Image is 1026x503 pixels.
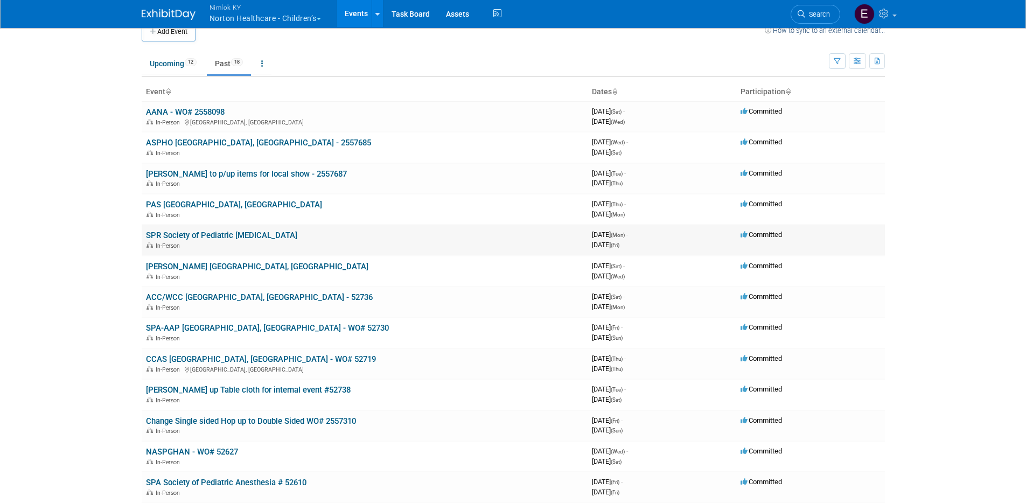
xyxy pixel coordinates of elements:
img: In-Person Event [146,397,153,402]
span: - [623,107,625,115]
span: [DATE] [592,138,628,146]
span: In-Person [156,397,183,404]
span: In-Person [156,119,183,126]
a: How to sync to an external calendar... [765,26,885,34]
span: Committed [741,354,782,362]
span: (Mon) [611,304,625,310]
span: (Fri) [611,479,619,485]
a: CCAS [GEOGRAPHIC_DATA], [GEOGRAPHIC_DATA] - WO# 52719 [146,354,376,364]
span: - [626,447,628,455]
a: Search [791,5,840,24]
span: In-Person [156,274,183,281]
img: In-Person Event [146,304,153,310]
span: [DATE] [592,426,623,434]
img: In-Person Event [146,242,153,248]
span: [DATE] [592,333,623,341]
span: - [621,416,623,424]
img: In-Person Event [146,212,153,217]
span: Committed [741,478,782,486]
span: [DATE] [592,385,626,393]
a: AANA - WO# 2558098 [146,107,225,117]
span: (Fri) [611,325,619,331]
span: - [624,354,626,362]
span: - [623,292,625,301]
span: [DATE] [592,395,622,403]
a: ASPHO [GEOGRAPHIC_DATA], [GEOGRAPHIC_DATA] - 2557685 [146,138,371,148]
span: (Sat) [611,263,622,269]
span: [DATE] [592,447,628,455]
span: - [624,200,626,208]
span: Committed [741,292,782,301]
span: In-Person [156,335,183,342]
span: (Wed) [611,274,625,280]
span: Committed [741,447,782,455]
span: In-Person [156,459,183,466]
span: (Tue) [611,171,623,177]
a: [PERSON_NAME] to p/up items for local show - 2557687 [146,169,347,179]
th: Dates [588,83,736,101]
span: (Sun) [611,428,623,434]
span: [DATE] [592,478,623,486]
img: In-Person Event [146,366,153,372]
a: SPA-AAP [GEOGRAPHIC_DATA], [GEOGRAPHIC_DATA] - WO# 52730 [146,323,389,333]
span: Committed [741,230,782,239]
span: (Wed) [611,119,625,125]
span: Committed [741,385,782,393]
a: Sort by Start Date [612,87,617,96]
span: Committed [741,416,782,424]
a: Change Single sided Hop up to Double Sided WO# 2557310 [146,416,356,426]
a: PAS [GEOGRAPHIC_DATA], [GEOGRAPHIC_DATA] [146,200,322,209]
span: (Wed) [611,449,625,455]
span: 18 [231,58,243,66]
span: Committed [741,323,782,331]
span: - [621,478,623,486]
span: (Sat) [611,109,622,115]
span: [DATE] [592,488,619,496]
a: [PERSON_NAME] [GEOGRAPHIC_DATA], [GEOGRAPHIC_DATA] [146,262,368,271]
a: SPR Society of Pediatric [MEDICAL_DATA] [146,230,297,240]
span: [DATE] [592,210,625,218]
span: [DATE] [592,457,622,465]
img: In-Person Event [146,150,153,155]
span: Committed [741,262,782,270]
span: (Wed) [611,139,625,145]
span: [DATE] [592,179,623,187]
button: Add Event [142,22,196,41]
span: Committed [741,138,782,146]
span: [DATE] [592,323,623,331]
span: (Thu) [611,366,623,372]
span: (Thu) [611,180,623,186]
span: (Fri) [611,242,619,248]
img: ExhibitDay [142,9,196,20]
span: Nimlok KY [210,2,321,13]
span: (Fri) [611,418,619,424]
span: [DATE] [592,200,626,208]
span: In-Person [156,150,183,157]
a: Past18 [207,53,251,74]
a: SPA Society of Pediatric Anesthesia # 52610 [146,478,306,487]
span: (Sun) [611,335,623,341]
img: In-Person Event [146,459,153,464]
a: Upcoming12 [142,53,205,74]
img: In-Person Event [146,119,153,124]
span: [DATE] [592,416,623,424]
span: 12 [185,58,197,66]
img: In-Person Event [146,490,153,495]
span: (Sat) [611,294,622,300]
span: - [626,230,628,239]
th: Participation [736,83,885,101]
span: - [624,385,626,393]
span: (Tue) [611,387,623,393]
span: In-Person [156,366,183,373]
span: [DATE] [592,148,622,156]
span: [DATE] [592,365,623,373]
a: [PERSON_NAME] up Table cloth for internal event #52738 [146,385,351,395]
span: Committed [741,169,782,177]
span: - [624,169,626,177]
span: In-Person [156,212,183,219]
span: - [623,262,625,270]
span: [DATE] [592,117,625,125]
span: (Thu) [611,201,623,207]
span: [DATE] [592,230,628,239]
span: (Mon) [611,212,625,218]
